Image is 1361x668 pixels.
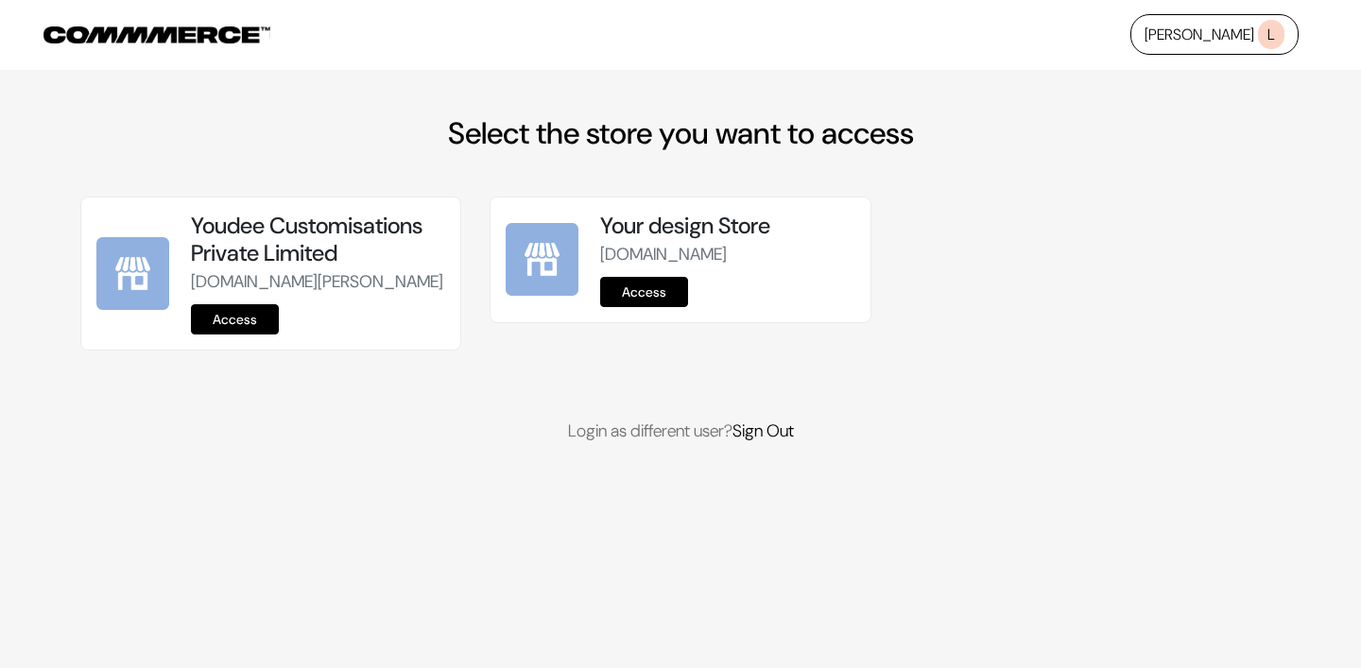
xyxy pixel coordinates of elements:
img: Youdee Customisations Private Limited [96,237,169,310]
span: L [1258,20,1284,49]
a: Access [191,304,279,334]
img: Your design Store [506,223,578,296]
a: Sign Out [732,420,794,442]
a: Access [600,277,688,307]
p: [DOMAIN_NAME][PERSON_NAME] [191,269,445,295]
h5: Youdee Customisations Private Limited [191,213,445,267]
p: Login as different user? [80,419,1281,444]
img: COMMMERCE [43,26,270,43]
h2: Select the store you want to access [80,115,1281,151]
h5: Your design Store [600,213,854,240]
a: [PERSON_NAME]L [1130,14,1299,55]
p: [DOMAIN_NAME] [600,242,854,267]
